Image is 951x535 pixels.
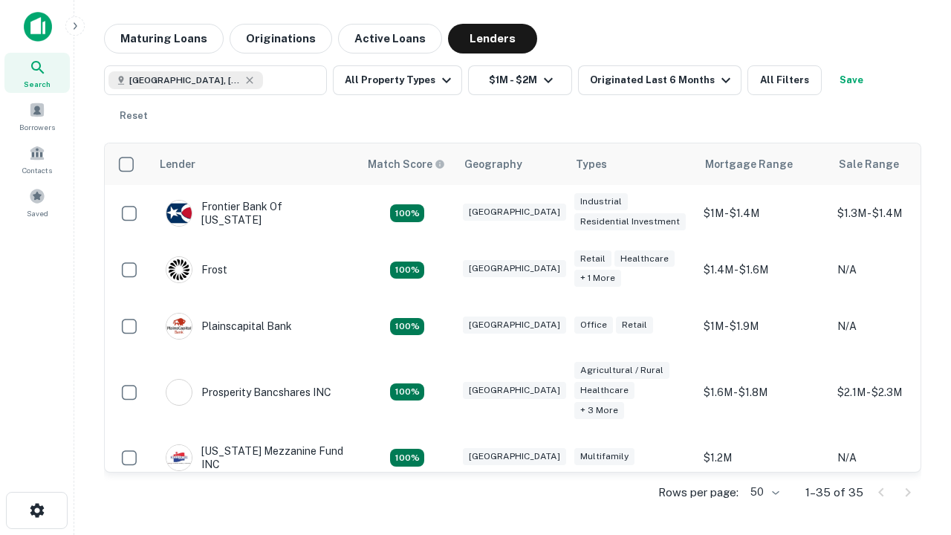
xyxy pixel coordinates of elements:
div: Mortgage Range [705,155,793,173]
iframe: Chat Widget [877,416,951,487]
button: Originations [230,24,332,53]
img: capitalize-icon.png [24,12,52,42]
span: Saved [27,207,48,219]
div: Geography [464,155,522,173]
span: Contacts [22,164,52,176]
div: Retail [574,250,611,267]
th: Mortgage Range [696,143,830,185]
button: $1M - $2M [468,65,572,95]
td: $1.4M - $1.6M [696,241,830,298]
div: [GEOGRAPHIC_DATA] [463,382,566,399]
div: Industrial [574,193,628,210]
div: Types [576,155,607,173]
img: picture [166,201,192,226]
td: $1.2M [696,429,830,486]
div: Prosperity Bancshares INC [166,379,331,406]
div: Matching Properties: 5, hasApolloMatch: undefined [390,449,424,467]
div: Healthcare [614,250,675,267]
span: [GEOGRAPHIC_DATA], [GEOGRAPHIC_DATA], [GEOGRAPHIC_DATA] [129,74,241,87]
div: Sale Range [839,155,899,173]
div: Retail [616,317,653,334]
div: Matching Properties: 4, hasApolloMatch: undefined [390,262,424,279]
a: Saved [4,182,70,222]
div: Office [574,317,613,334]
div: Agricultural / Rural [574,362,669,379]
button: All Filters [747,65,822,95]
div: + 3 more [574,402,624,419]
div: Matching Properties: 4, hasApolloMatch: undefined [390,204,424,222]
td: $1M - $1.9M [696,298,830,354]
button: Originated Last 6 Months [578,65,741,95]
th: Types [567,143,696,185]
p: Rows per page: [658,484,739,502]
img: picture [166,380,192,405]
div: [GEOGRAPHIC_DATA] [463,204,566,221]
div: Healthcare [574,382,634,399]
div: [GEOGRAPHIC_DATA] [463,317,566,334]
button: Lenders [448,24,537,53]
th: Geography [455,143,567,185]
div: Frontier Bank Of [US_STATE] [166,200,344,227]
div: + 1 more [574,270,621,287]
div: 50 [744,481,782,503]
div: Multifamily [574,448,634,465]
td: $1M - $1.4M [696,185,830,241]
div: [GEOGRAPHIC_DATA] [463,448,566,465]
span: Borrowers [19,121,55,133]
h6: Match Score [368,156,442,172]
th: Lender [151,143,359,185]
button: Active Loans [338,24,442,53]
img: picture [166,314,192,339]
th: Capitalize uses an advanced AI algorithm to match your search with the best lender. The match sco... [359,143,455,185]
button: Save your search to get updates of matches that match your search criteria. [828,65,875,95]
td: $1.6M - $1.8M [696,354,830,429]
div: Originated Last 6 Months [590,71,735,89]
p: 1–35 of 35 [805,484,863,502]
a: Borrowers [4,96,70,136]
div: [US_STATE] Mezzanine Fund INC [166,444,344,471]
a: Search [4,53,70,93]
div: Frost [166,256,227,283]
div: [GEOGRAPHIC_DATA] [463,260,566,277]
button: Reset [110,101,158,131]
img: picture [166,445,192,470]
img: picture [166,257,192,282]
button: Maturing Loans [104,24,224,53]
button: All Property Types [333,65,462,95]
div: Plainscapital Bank [166,313,292,340]
span: Search [24,78,51,90]
div: Matching Properties: 6, hasApolloMatch: undefined [390,383,424,401]
div: Capitalize uses an advanced AI algorithm to match your search with the best lender. The match sco... [368,156,445,172]
div: Matching Properties: 4, hasApolloMatch: undefined [390,318,424,336]
a: Contacts [4,139,70,179]
div: Lender [160,155,195,173]
div: Residential Investment [574,213,686,230]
